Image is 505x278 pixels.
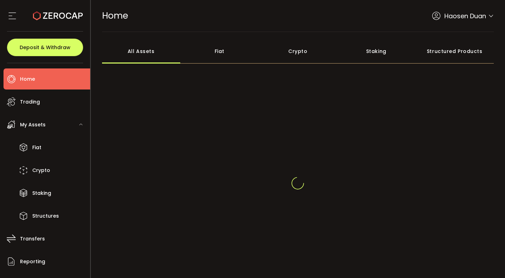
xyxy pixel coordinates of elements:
[20,45,70,50] span: Deposit & Withdraw
[180,39,259,64] div: Fiat
[20,234,45,244] span: Transfers
[32,143,41,153] span: Fiat
[7,39,83,56] button: Deposit & Withdraw
[259,39,337,64] div: Crypto
[20,257,45,267] span: Reporting
[20,97,40,107] span: Trading
[32,211,59,221] span: Structures
[444,11,486,21] span: Haosen Duan
[337,39,416,64] div: Staking
[102,9,128,22] span: Home
[416,39,494,64] div: Structured Products
[20,120,46,130] span: My Assets
[32,165,50,176] span: Crypto
[20,74,35,84] span: Home
[102,39,181,64] div: All Assets
[32,188,51,198] span: Staking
